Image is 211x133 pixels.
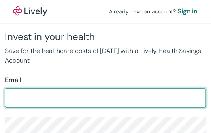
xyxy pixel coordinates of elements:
a: LivelyLively [13,6,47,16]
a: Sign in [177,6,198,16]
label: Email [5,75,21,85]
h2: Invest in your health [5,31,206,43]
img: Lively [13,6,47,16]
div: Already have an account? [109,6,198,16]
p: Save for the healthcare costs of [DATE] with a Lively Health Savings Account [5,46,206,65]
